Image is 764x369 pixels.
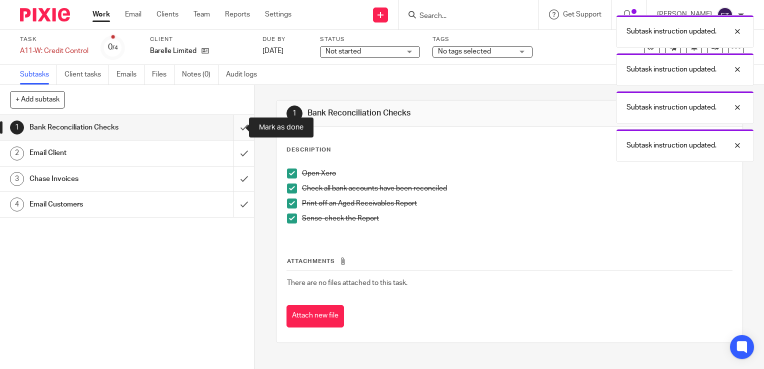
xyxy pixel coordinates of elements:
a: Team [193,9,210,19]
p: Subtask instruction updated. [626,64,716,74]
p: Subtask instruction updated. [626,102,716,112]
p: Open Xero [302,168,732,178]
a: Email [125,9,141,19]
p: Subtask instruction updated. [626,140,716,150]
a: Emails [116,65,144,84]
a: Files [152,65,174,84]
label: Task [20,35,88,43]
div: 0 [108,41,118,53]
div: A11-W: Credit Control [20,46,88,56]
h1: Email Customers [29,197,159,212]
button: + Add subtask [10,91,65,108]
div: 4 [10,197,24,211]
h1: Chase Invoices [29,171,159,186]
button: Attach new file [286,305,344,327]
h1: Email Client [29,145,159,160]
a: Reports [225,9,250,19]
img: svg%3E [717,7,733,23]
span: [DATE] [262,47,283,54]
p: Check all bank accounts have been reconciled [302,183,732,193]
div: 3 [10,172,24,186]
h1: Bank Reconciliation Checks [307,108,530,118]
span: There are no files attached to this task. [287,279,407,286]
a: Work [92,9,110,19]
p: Description [286,146,331,154]
label: Client [150,35,250,43]
span: Not started [325,48,361,55]
label: Status [320,35,420,43]
h1: Bank Reconciliation Checks [29,120,159,135]
a: Clients [156,9,178,19]
p: Subtask instruction updated. [626,26,716,36]
a: Notes (0) [182,65,218,84]
a: Audit logs [226,65,264,84]
p: Sense-check the Report [302,213,732,223]
p: Print off an Aged Receivables Report [302,198,732,208]
a: Settings [265,9,291,19]
div: 1 [10,120,24,134]
p: Barelle Limited [150,46,196,56]
small: /4 [112,45,118,50]
img: Pixie [20,8,70,21]
a: Client tasks [64,65,109,84]
a: Subtasks [20,65,57,84]
span: Attachments [287,258,335,264]
label: Due by [262,35,307,43]
div: 2 [10,146,24,160]
div: 1 [286,105,302,121]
